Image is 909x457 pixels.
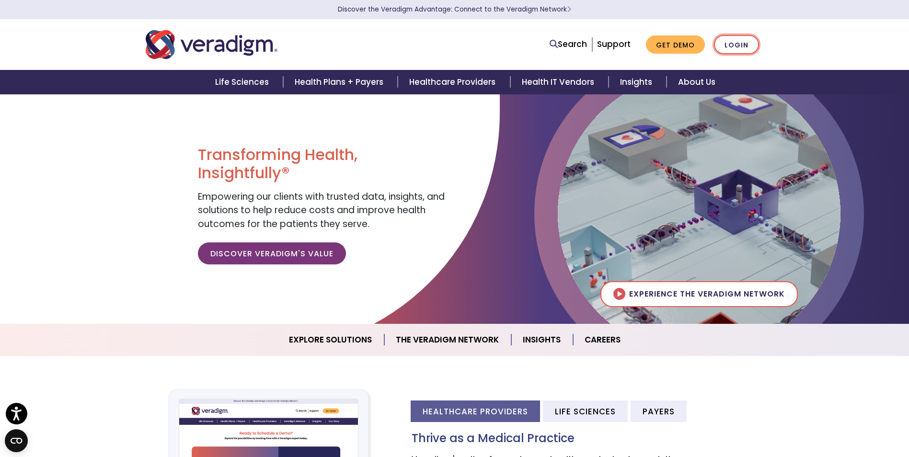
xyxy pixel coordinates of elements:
button: Open CMP widget [5,429,28,452]
h3: Thrive as a Medical Practice [412,432,764,446]
a: Insights [511,328,573,352]
a: Insights [609,70,667,94]
a: Explore Solutions [277,328,384,352]
span: Empowering our clients with trusted data, insights, and solutions to help reduce costs and improv... [198,190,445,230]
li: Life Sciences [543,400,628,422]
a: Health IT Vendors [510,70,609,94]
a: The Veradigm Network [384,328,511,352]
li: Payers [631,400,687,422]
a: Support [597,38,631,50]
a: Life Sciences [204,70,283,94]
a: About Us [667,70,727,94]
a: Careers [573,328,632,352]
img: Veradigm logo [146,29,277,60]
a: Login [714,35,759,55]
h1: Transforming Health, Insightfully® [198,146,447,183]
a: Discover the Veradigm Advantage: Connect to the Veradigm NetworkLearn More [338,5,571,14]
a: Get Demo [646,35,705,54]
a: Health Plans + Payers [283,70,398,94]
li: Healthcare Providers [411,400,540,422]
a: Search [550,38,587,51]
span: Learn More [567,5,571,14]
a: Healthcare Providers [398,70,510,94]
a: Discover Veradigm's Value [198,242,346,264]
